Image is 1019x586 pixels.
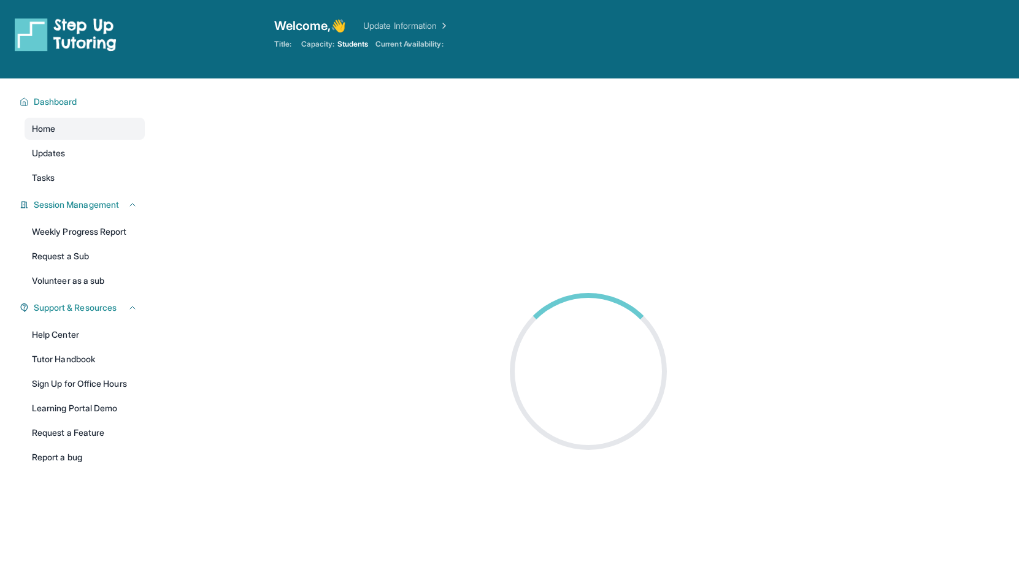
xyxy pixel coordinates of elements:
a: Sign Up for Office Hours [25,373,145,395]
span: Dashboard [34,96,77,108]
a: Tutor Handbook [25,348,145,370]
span: Current Availability: [375,39,443,49]
a: Help Center [25,324,145,346]
span: Title: [274,39,291,49]
a: Tasks [25,167,145,189]
a: Request a Feature [25,422,145,444]
span: Tasks [32,172,55,184]
button: Dashboard [29,96,137,108]
img: logo [15,17,117,51]
a: Weekly Progress Report [25,221,145,243]
span: Capacity: [301,39,335,49]
a: Updates [25,142,145,164]
span: Students [337,39,369,49]
a: Home [25,118,145,140]
span: Home [32,123,55,135]
span: Welcome, 👋 [274,17,347,34]
span: Updates [32,147,66,159]
span: Support & Resources [34,302,117,314]
span: Session Management [34,199,119,211]
a: Volunteer as a sub [25,270,145,292]
button: Session Management [29,199,137,211]
a: Report a bug [25,446,145,468]
button: Support & Resources [29,302,137,314]
a: Request a Sub [25,245,145,267]
a: Learning Portal Demo [25,397,145,419]
img: Chevron Right [437,20,449,32]
a: Update Information [363,20,449,32]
